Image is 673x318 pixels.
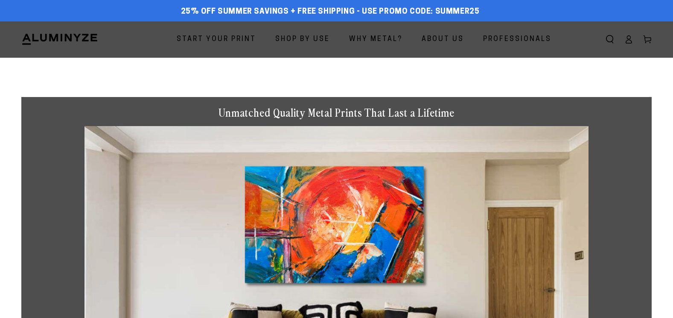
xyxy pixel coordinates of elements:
span: Shop By Use [275,33,330,46]
span: Why Metal? [349,33,402,46]
a: About Us [415,28,470,51]
a: Shop By Use [269,28,336,51]
a: Why Metal? [343,28,409,51]
h1: Metal Prints [21,58,652,80]
a: Start Your Print [170,28,262,51]
span: Professionals [483,33,551,46]
img: Aluminyze [21,33,98,46]
summary: Search our site [600,30,619,49]
span: 25% off Summer Savings + Free Shipping - Use Promo Code: SUMMER25 [181,7,480,17]
span: About Us [422,33,464,46]
span: Start Your Print [177,33,256,46]
h1: Unmatched Quality Metal Prints That Last a Lifetime [84,106,589,120]
a: Professionals [477,28,558,51]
